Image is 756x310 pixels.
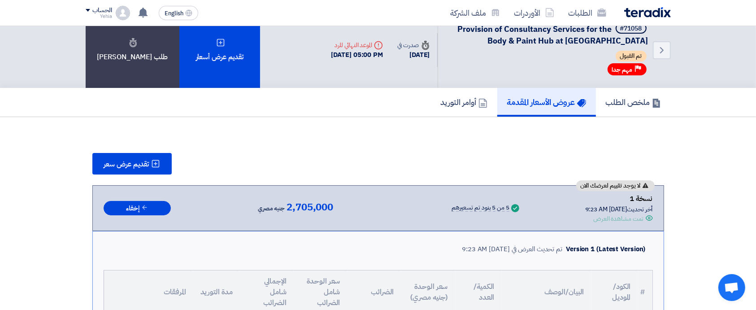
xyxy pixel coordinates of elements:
div: Open chat [718,274,745,301]
img: Teradix logo [624,7,671,17]
h5: Provision of Consultancy Services for the Body & Paint Hub at Abu Rawash [449,23,648,46]
a: ملف الشركة [443,2,507,23]
h5: عروض الأسعار المقدمة [507,97,586,107]
a: ملخص الطلب [596,88,671,117]
button: English [159,6,198,20]
div: تمت مشاهدة العرض [593,214,643,223]
span: 2,705,000 [287,202,333,213]
span: تم القبول [616,51,647,61]
div: طلب [PERSON_NAME] [86,12,179,88]
div: Yehia [86,14,112,19]
div: 5 من 5 بنود تم تسعيرهم [452,205,509,212]
div: [DATE] 05:00 PM [331,50,383,60]
span: جنيه مصري [258,203,285,214]
span: Provision of Consultancy Services for the Body & Paint Hub at [GEOGRAPHIC_DATA] [458,23,648,47]
a: الطلبات [561,2,613,23]
button: تقديم عرض سعر [92,153,172,175]
a: الأوردرات [507,2,561,23]
div: الحساب [93,7,112,14]
span: مهم جدا [612,65,633,74]
a: أوامر التوريد [431,88,497,117]
div: Version 1 (Latest Version) [566,244,645,254]
div: تم تحديث العرض في [DATE] 9:23 AM [462,244,562,254]
h5: ملخص الطلب [606,97,661,107]
img: profile_test.png [116,6,130,20]
div: [DATE] [397,50,430,60]
div: الموعد النهائي للرد [331,40,383,50]
span: لا يوجد تقييم لعرضك الان [581,183,641,189]
div: نسخة 1 [585,193,653,205]
div: تقديم عرض أسعار [179,12,260,88]
span: تقديم عرض سعر [104,161,149,168]
a: عروض الأسعار المقدمة [497,88,596,117]
div: #71058 [620,26,642,32]
div: أخر تحديث [DATE] 9:23 AM [585,205,653,214]
span: English [165,10,183,17]
div: صدرت في [397,40,430,50]
button: إخفاء [104,201,171,216]
h5: أوامر التوريد [441,97,487,107]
